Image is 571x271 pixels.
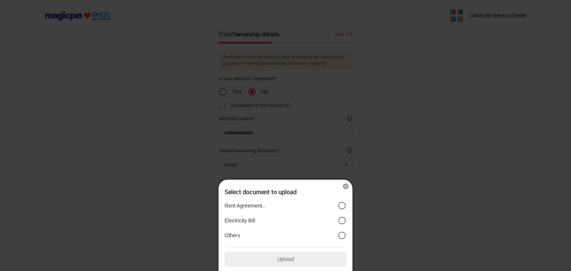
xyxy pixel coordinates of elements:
[342,183,349,190] img: cross_icon.7ade555c.svg
[225,198,346,243] div: position
[225,232,240,239] p: Others
[225,202,265,209] p: Rent Agreement..
[225,189,346,195] div: Select document to upload
[225,217,255,224] p: Electricity Bill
